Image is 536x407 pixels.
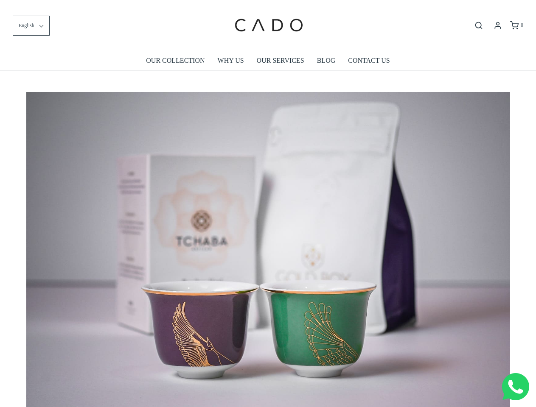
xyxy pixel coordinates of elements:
[257,51,304,70] a: OUR SERVICES
[348,51,390,70] a: CONTACT US
[521,22,523,28] span: 0
[13,16,50,36] button: English
[146,51,205,70] a: OUR COLLECTION
[218,51,244,70] a: WHY US
[232,6,304,45] img: cadogifting
[242,36,284,42] span: Company name
[242,70,282,77] span: Number of gifts
[471,21,486,30] button: Open search bar
[19,22,34,30] span: English
[317,51,336,70] a: BLOG
[502,373,529,400] img: Whatsapp
[242,1,269,8] span: Last name
[509,21,523,30] a: 0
